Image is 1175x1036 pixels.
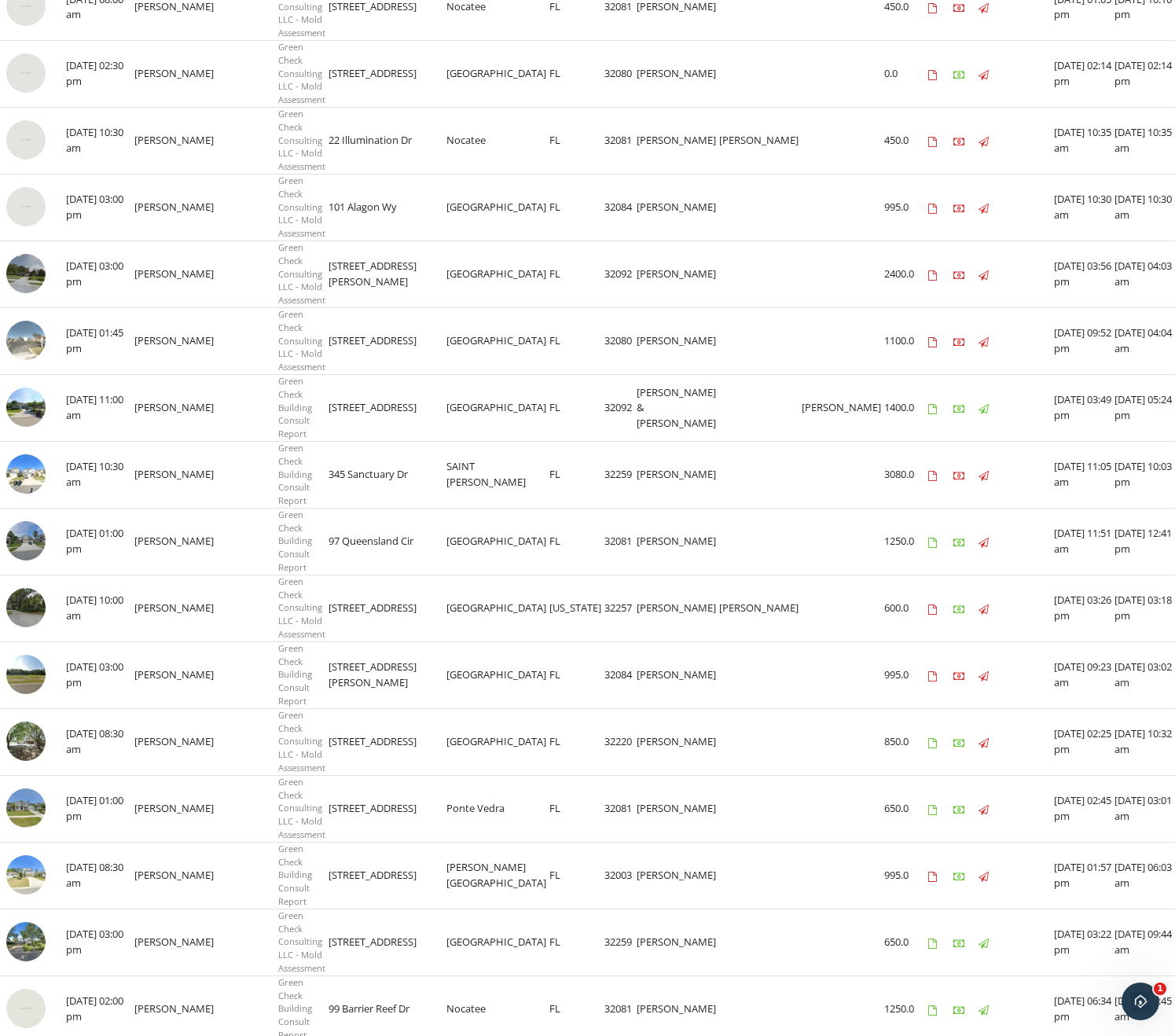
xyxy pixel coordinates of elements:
[549,307,604,374] td: FL
[1054,174,1114,241] td: [DATE] 10:30 am
[549,775,604,842] td: FL
[1054,41,1114,108] td: [DATE] 02:14 pm
[604,575,637,641] td: 32257
[329,909,446,975] td: [STREET_ADDRESS]
[134,575,217,641] td: [PERSON_NAME]
[637,441,719,508] td: [PERSON_NAME]
[604,508,637,575] td: 32081
[278,241,325,306] span: Green Check Consulting LLC - Mold Assessment
[446,575,549,641] td: [GEOGRAPHIC_DATA]
[549,641,604,708] td: FL
[604,441,637,508] td: 32259
[884,575,928,641] td: 600.0
[66,842,134,909] td: [DATE] 08:30 am
[1054,508,1114,575] td: [DATE] 11:51 am
[446,374,549,441] td: [GEOGRAPHIC_DATA]
[884,708,928,775] td: 850.0
[134,174,217,241] td: [PERSON_NAME]
[278,642,312,707] span: Green Check Building Consult Report
[66,174,134,241] td: [DATE] 03:00 pm
[637,909,719,975] td: [PERSON_NAME]
[278,776,325,840] span: Green Check Consulting LLC - Mold Assessment
[6,989,46,1028] img: streetview
[549,107,604,174] td: FL
[1054,441,1114,508] td: [DATE] 11:05 am
[66,107,134,174] td: [DATE] 10:30 am
[1054,641,1114,708] td: [DATE] 09:23 am
[446,107,549,174] td: Nocatee
[329,708,446,775] td: [STREET_ADDRESS]
[884,41,928,108] td: 0.0
[884,107,928,174] td: 450.0
[134,307,217,374] td: [PERSON_NAME]
[637,374,719,441] td: [PERSON_NAME] & [PERSON_NAME]
[604,374,637,441] td: 32092
[6,321,46,360] img: streetview
[6,655,46,694] img: streetview
[329,775,446,842] td: [STREET_ADDRESS]
[1054,241,1114,307] td: [DATE] 03:56 pm
[6,521,46,560] img: streetview
[134,241,217,307] td: [PERSON_NAME]
[549,708,604,775] td: FL
[329,441,446,508] td: 345 Sanctuary Dr
[66,775,134,842] td: [DATE] 01:00 pm
[637,641,719,708] td: [PERSON_NAME]
[278,509,312,573] span: Green Check Building Consult Report
[637,708,719,775] td: [PERSON_NAME]
[884,174,928,241] td: 995.0
[549,174,604,241] td: FL
[604,241,637,307] td: 32092
[884,374,928,441] td: 1400.0
[719,107,802,174] td: [PERSON_NAME]
[6,588,46,627] img: streetview
[1054,842,1114,909] td: [DATE] 01:57 pm
[637,842,719,909] td: [PERSON_NAME]
[446,41,549,108] td: [GEOGRAPHIC_DATA]
[278,442,312,506] span: Green Check Building Consult Report
[1154,983,1166,995] span: 1
[637,307,719,374] td: [PERSON_NAME]
[66,441,134,508] td: [DATE] 10:30 am
[1054,775,1114,842] td: [DATE] 02:45 pm
[637,575,719,641] td: [PERSON_NAME]
[134,107,217,174] td: [PERSON_NAME]
[278,909,325,974] span: Green Check Consulting LLC - Mold Assessment
[134,374,217,441] td: [PERSON_NAME]
[278,108,325,172] span: Green Check Consulting LLC - Mold Assessment
[329,241,446,307] td: [STREET_ADDRESS][PERSON_NAME]
[446,441,549,508] td: SAINT [PERSON_NAME]
[719,575,802,641] td: [PERSON_NAME]
[446,708,549,775] td: [GEOGRAPHIC_DATA]
[1054,575,1114,641] td: [DATE] 03:26 pm
[66,41,134,108] td: [DATE] 02:30 pm
[604,909,637,975] td: 32259
[549,374,604,441] td: FL
[637,775,719,842] td: [PERSON_NAME]
[134,708,217,775] td: [PERSON_NAME]
[446,775,549,842] td: Ponte Vedra
[278,41,325,105] span: Green Check Consulting LLC - Mold Assessment
[604,708,637,775] td: 32220
[6,187,46,226] img: streetview
[278,575,325,640] span: Green Check Consulting LLC - Mold Assessment
[134,508,217,575] td: [PERSON_NAME]
[6,788,46,828] img: streetview
[637,174,719,241] td: [PERSON_NAME]
[884,641,928,708] td: 995.0
[446,307,549,374] td: [GEOGRAPHIC_DATA]
[329,41,446,108] td: [STREET_ADDRESS]
[549,441,604,508] td: FL
[1122,983,1159,1020] iframe: Intercom live chat
[884,441,928,508] td: 3080.0
[329,641,446,708] td: [STREET_ADDRESS][PERSON_NAME]
[549,909,604,975] td: FL
[446,641,549,708] td: [GEOGRAPHIC_DATA]
[134,842,217,909] td: [PERSON_NAME]
[6,120,46,160] img: streetview
[66,508,134,575] td: [DATE] 01:00 pm
[134,41,217,108] td: [PERSON_NAME]
[6,922,46,961] img: streetview
[1054,307,1114,374] td: [DATE] 09:52 pm
[66,307,134,374] td: [DATE] 01:45 pm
